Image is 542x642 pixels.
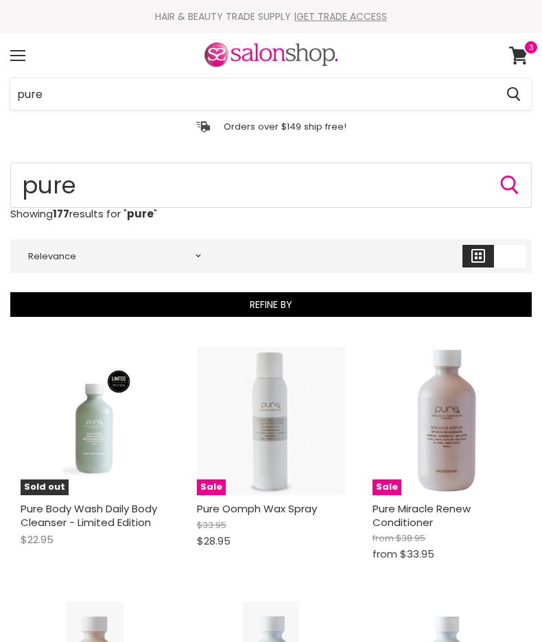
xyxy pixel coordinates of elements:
span: from [373,547,397,561]
a: Pure Body Wash Daily Body Cleanser - Limited EditionSold out [21,346,169,495]
input: Search [10,78,495,110]
span: $33.95 [400,547,434,561]
strong: 177 [53,206,69,221]
form: Product [10,78,532,110]
span: Sold out [21,479,69,495]
span: $22.95 [21,532,54,547]
span: Sale [197,479,226,495]
button: Search [495,78,532,110]
button: Search [499,174,521,196]
p: Orders over $149 ship free! [224,121,346,132]
form: Product [10,163,532,208]
span: $28.95 [197,534,231,548]
a: Pure Oomph Wax SpraySale [197,346,346,495]
a: GET TRADE ACCESS [296,10,387,23]
a: Pure Body Wash Daily Body Cleanser - Limited Edition [21,501,157,530]
input: Search [10,163,532,208]
span: from [373,532,394,545]
button: Refine By [10,292,532,317]
span: $33.95 [197,519,226,532]
strong: pure [127,206,154,221]
p: Showing results for " " [10,208,532,219]
img: Pure Miracle Renew Conditioner [373,346,521,495]
a: Pure Miracle Renew ConditionerSale [373,346,521,495]
a: Pure Oomph Wax Spray [197,501,317,516]
span: $38.95 [396,532,425,545]
a: Pure Miracle Renew Conditioner [373,501,471,530]
span: Sale [373,479,401,495]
